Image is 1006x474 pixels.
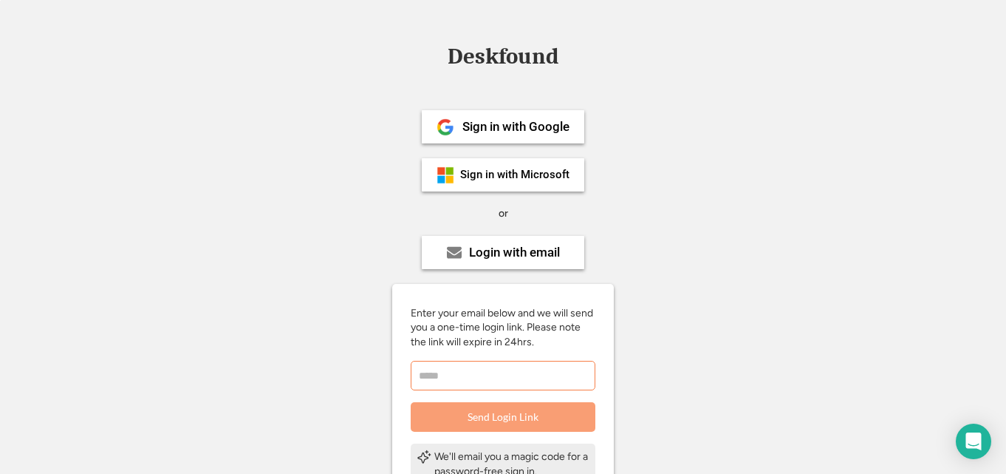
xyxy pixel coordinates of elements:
[437,118,454,136] img: 1024px-Google__G__Logo.svg.png
[440,45,566,68] div: Deskfound
[462,121,569,133] div: Sign in with Google
[956,424,991,459] div: Open Intercom Messenger
[437,166,454,184] img: ms-symbollockup_mssymbol_19.png
[411,402,595,432] button: Send Login Link
[460,169,569,180] div: Sign in with Microsoft
[469,246,560,259] div: Login with email
[411,306,595,350] div: Enter your email below and we will send you a one-time login link. Please note the link will expi...
[499,206,508,221] div: or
